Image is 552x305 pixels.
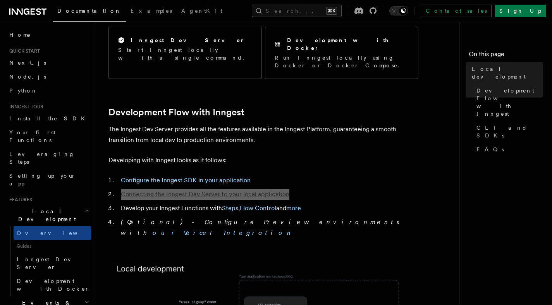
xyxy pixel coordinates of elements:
[9,31,31,39] span: Home
[57,8,121,14] span: Documentation
[9,60,46,66] span: Next.js
[6,226,91,296] div: Local Development
[14,226,91,240] a: Overview
[126,2,177,21] a: Examples
[6,111,91,125] a: Install the SDK
[6,207,84,223] span: Local Development
[121,190,289,198] a: Connecting the Inngest Dev Server to your local application
[153,229,294,236] a: our Vercel Integration
[17,256,83,270] span: Inngest Dev Server
[131,36,245,44] h2: Inngest Dev Server
[6,70,91,84] a: Node.js
[108,107,244,118] a: Development Flow with Inngest
[286,204,301,212] a: more
[181,8,222,14] span: AgentKit
[108,124,418,146] p: The Inngest Dev Server provides all the features available in the Inngest Platform, guaranteeing ...
[177,2,227,21] a: AgentKit
[6,125,91,147] a: Your first Functions
[17,278,89,292] span: Development with Docker
[476,124,543,139] span: CLI and SDKs
[6,48,40,54] span: Quick start
[53,2,126,22] a: Documentation
[6,28,91,42] a: Home
[389,6,408,15] button: Toggle dark mode
[473,121,543,142] a: CLI and SDKs
[476,87,543,118] span: Development Flow with Inngest
[131,8,172,14] span: Examples
[9,87,38,94] span: Python
[421,5,492,17] a: Contact sales
[469,50,543,62] h4: On this page
[6,197,32,203] span: Features
[14,252,91,274] a: Inngest Dev Server
[473,84,543,121] a: Development Flow with Inngest
[265,27,418,79] a: Development with DockerRun Inngest locally using Docker or Docker Compose.
[9,151,75,165] span: Leveraging Steps
[118,46,252,62] p: Start Inngest locally with a single command.
[326,7,337,15] kbd: ⌘K
[108,155,418,166] p: Developing with Inngest looks as it follows:
[287,36,409,52] h2: Development with Docker
[121,176,251,184] a: Configure the Inngest SDK in your application
[222,204,238,212] a: Steps
[108,27,262,79] a: Inngest Dev ServerStart Inngest locally with a single command.
[495,5,546,17] a: Sign Up
[121,218,404,236] em: (Optional) - Configure Preview environments with
[476,146,504,153] span: FAQs
[6,104,43,110] span: Inngest tour
[473,142,543,156] a: FAQs
[6,84,91,98] a: Python
[9,173,76,187] span: Setting up your app
[9,115,89,122] span: Install the SDK
[469,62,543,84] a: Local development
[119,203,418,214] li: Develop your Inngest Functions with , and
[240,204,276,212] a: Flow Control
[275,54,409,69] p: Run Inngest locally using Docker or Docker Compose.
[14,240,91,252] span: Guides
[472,65,543,81] span: Local development
[6,169,91,190] a: Setting up your app
[6,204,91,226] button: Local Development
[17,230,96,236] span: Overview
[14,274,91,296] a: Development with Docker
[252,5,342,17] button: Search...⌘K
[9,129,55,143] span: Your first Functions
[6,56,91,70] a: Next.js
[9,74,46,80] span: Node.js
[6,147,91,169] a: Leveraging Steps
